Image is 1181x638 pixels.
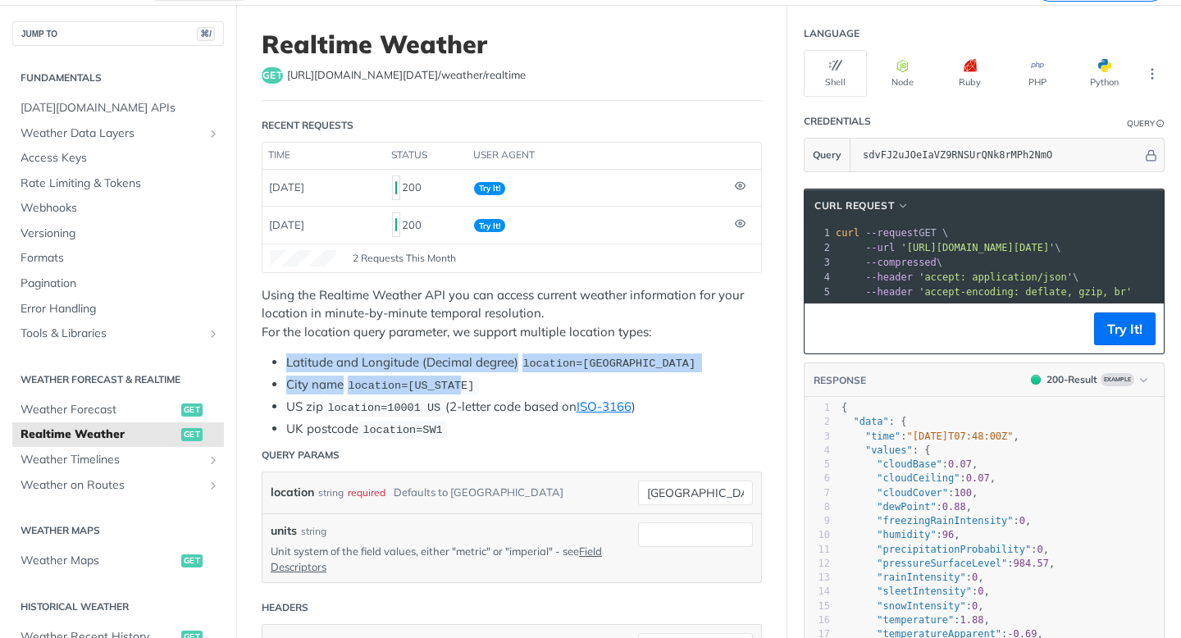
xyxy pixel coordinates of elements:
button: Python [1073,50,1136,97]
span: 0 [1037,544,1042,555]
span: "sleetIntensity" [877,586,972,597]
div: 200 [392,174,461,202]
button: 200200-ResultExample [1023,371,1156,388]
span: location=SW1 [363,424,442,436]
span: Realtime Weather [21,426,177,443]
span: : , [841,458,978,470]
a: Access Keys [12,146,224,171]
span: 0 [972,600,978,612]
button: Show subpages for Weather Timelines [207,453,220,467]
span: Weather Forecast [21,402,177,418]
span: [DATE] [269,180,304,194]
span: : , [841,572,984,583]
span: Weather Data Layers [21,125,203,142]
span: 0 [972,572,978,583]
div: string [318,481,344,504]
span: GET \ [836,227,948,239]
div: 9 [805,514,830,528]
span: ⌘/ [197,27,215,41]
li: US zip (2-letter code based on ) [286,398,762,417]
span: { [841,402,847,413]
div: 10 [805,528,830,542]
span: Formats [21,250,220,267]
span: : , [841,501,972,513]
a: Weather Data LayersShow subpages for Weather Data Layers [12,121,224,146]
div: 2 [805,240,832,255]
span: curl [836,227,860,239]
span: \ [836,257,942,268]
a: Weather Forecastget [12,398,224,422]
button: Copy to clipboard [813,317,836,341]
span: : , [841,558,1055,569]
span: cURL Request [814,198,894,213]
div: 3 [805,255,832,270]
span: 200 [395,218,397,231]
div: 7 [805,486,830,500]
div: 200 [392,211,461,239]
span: "freezingRainIntensity" [877,515,1013,526]
span: "data" [853,416,888,427]
span: "cloudBase" [877,458,942,470]
span: Try It! [474,219,505,232]
button: Node [871,50,934,97]
button: Show subpages for Weather on Routes [207,479,220,492]
span: 0 [1019,515,1025,526]
h1: Realtime Weather [262,30,762,59]
span: : , [841,544,1049,555]
span: Tools & Libraries [21,326,203,342]
h2: Fundamentals [12,71,224,85]
div: Recent Requests [262,118,353,133]
span: Try It! [474,182,505,195]
span: Example [1101,373,1134,386]
span: 2 Requests This Month [353,251,456,266]
span: Pagination [21,276,220,292]
a: Error Handling [12,297,224,321]
span: Error Handling [21,301,220,317]
button: RESPONSE [813,372,867,389]
span: 984.57 [1014,558,1049,569]
th: time [262,143,385,169]
span: "temperature" [877,614,954,626]
span: : , [841,586,990,597]
button: More Languages [1140,62,1165,86]
div: QueryInformation [1127,117,1165,130]
div: 4 [805,270,832,285]
span: Access Keys [21,150,220,166]
span: location=[US_STATE] [348,380,474,392]
li: Latitude and Longitude (Decimal degree) [286,353,762,372]
span: "cloudCeiling" [877,472,960,484]
button: Query [805,139,850,171]
a: Pagination [12,271,224,296]
span: 0.88 [942,501,966,513]
a: [DATE][DOMAIN_NAME] APIs [12,96,224,121]
a: Rate Limiting & Tokens [12,171,224,196]
span: Query [813,148,841,162]
div: 12 [805,557,830,571]
span: : { [841,416,907,427]
li: UK postcode [286,420,762,439]
div: 11 [805,543,830,557]
span: get [181,403,203,417]
span: 'accept-encoding: deflate, gzip, br' [919,286,1132,298]
div: Language [804,26,860,41]
button: PHP [1005,50,1069,97]
span: : { [841,444,930,456]
span: "humidity" [877,529,936,540]
div: Defaults to [GEOGRAPHIC_DATA] [394,481,563,504]
span: 'accept: application/json' [919,271,1073,283]
span: : , [841,529,960,540]
button: JUMP TO⌘/ [12,21,224,46]
div: 6 [805,472,830,485]
span: --compressed [865,257,937,268]
p: Unit system of the field values, either "metric" or "imperial" - see [271,544,613,573]
span: location=10001 US [327,402,440,414]
th: user agent [467,143,728,169]
div: 2 [805,415,830,429]
span: "snowIntensity" [877,600,965,612]
span: https://api.tomorrow.io/v4/weather/realtime [287,67,526,84]
p: Using the Realtime Weather API you can access current weather information for your location in mi... [262,286,762,342]
a: Realtime Weatherget [12,422,224,447]
th: status [385,143,467,169]
a: Weather TimelinesShow subpages for Weather Timelines [12,448,224,472]
span: --header [865,271,913,283]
